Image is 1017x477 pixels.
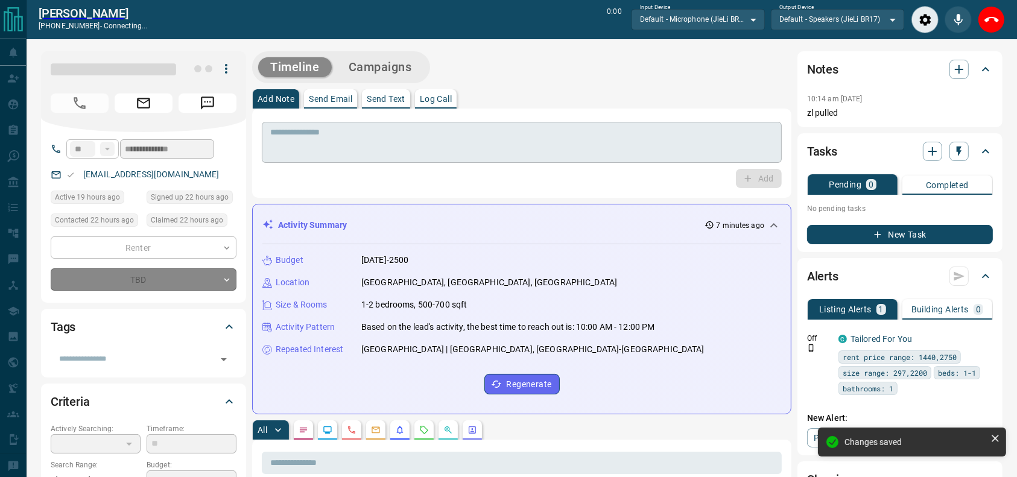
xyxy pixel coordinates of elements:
[807,412,993,425] p: New Alert:
[361,321,655,333] p: Based on the lead's activity, the best time to reach out is: 10:00 AM - 12:00 PM
[807,60,838,79] h2: Notes
[844,437,986,447] div: Changes saved
[51,268,236,291] div: TBD
[843,382,893,394] span: bathrooms: 1
[807,262,993,291] div: Alerts
[115,93,173,113] span: Email
[55,214,134,226] span: Contacted 22 hours ago
[807,344,816,352] svg: Push Notification Only
[147,423,236,434] p: Timeframe:
[147,460,236,470] p: Budget:
[309,95,352,103] p: Send Email
[361,276,617,289] p: [GEOGRAPHIC_DATA], [GEOGRAPHIC_DATA], [GEOGRAPHIC_DATA]
[258,426,267,434] p: All
[51,423,141,434] p: Actively Searching:
[911,305,969,314] p: Building Alerts
[347,425,356,435] svg: Calls
[938,367,976,379] span: beds: 1-1
[879,305,884,314] p: 1
[807,267,838,286] h2: Alerts
[945,6,972,33] div: Mute
[276,299,328,311] p: Size & Rooms
[51,312,236,341] div: Tags
[443,425,453,435] svg: Opportunities
[632,9,765,30] div: Default - Microphone (JieLi BR17)
[807,200,993,218] p: No pending tasks
[151,191,229,203] span: Signed up 22 hours ago
[607,6,621,33] p: 0:00
[361,299,467,311] p: 1-2 bedrooms, 500-700 sqft
[179,93,236,113] span: Message
[83,169,220,179] a: [EMAIL_ADDRESS][DOMAIN_NAME]
[262,214,781,236] div: Activity Summary7 minutes ago
[779,4,814,11] label: Output Device
[395,425,405,435] svg: Listing Alerts
[976,305,981,314] p: 0
[807,142,837,161] h2: Tasks
[66,171,75,179] svg: Email Valid
[276,254,303,267] p: Budget
[51,387,236,416] div: Criteria
[39,6,147,21] a: [PERSON_NAME]
[371,425,381,435] svg: Emails
[819,305,872,314] p: Listing Alerts
[367,95,405,103] p: Send Text
[39,21,147,31] p: [PHONE_NUMBER] -
[276,276,309,289] p: Location
[337,57,424,77] button: Campaigns
[807,333,831,344] p: Off
[147,213,236,230] div: Tue Aug 12 2025
[258,57,332,77] button: Timeline
[51,460,141,470] p: Search Range:
[361,254,408,267] p: [DATE]-2500
[276,343,343,356] p: Repeated Interest
[771,9,904,30] div: Default - Speakers (JieLi BR17)
[104,22,147,30] span: connecting...
[299,425,308,435] svg: Notes
[51,93,109,113] span: Call
[717,220,764,231] p: 7 minutes ago
[926,181,969,189] p: Completed
[55,191,120,203] span: Active 19 hours ago
[911,6,939,33] div: Audio Settings
[640,4,671,11] label: Input Device
[807,428,869,447] a: Property
[978,6,1005,33] div: End Call
[869,180,873,189] p: 0
[147,191,236,207] div: Tue Aug 12 2025
[361,343,705,356] p: [GEOGRAPHIC_DATA] | [GEOGRAPHIC_DATA], [GEOGRAPHIC_DATA]-[GEOGRAPHIC_DATA]
[807,95,863,103] p: 10:14 am [DATE]
[323,425,332,435] svg: Lead Browsing Activity
[51,392,90,411] h2: Criteria
[807,55,993,84] div: Notes
[51,236,236,259] div: Renter
[807,107,993,119] p: zl pulled
[484,374,560,394] button: Regenerate
[215,351,232,368] button: Open
[807,137,993,166] div: Tasks
[467,425,477,435] svg: Agent Actions
[843,367,927,379] span: size range: 297,2200
[151,214,223,226] span: Claimed 22 hours ago
[829,180,861,189] p: Pending
[807,225,993,244] button: New Task
[51,191,141,207] div: Tue Aug 12 2025
[278,219,347,232] p: Activity Summary
[420,95,452,103] p: Log Call
[51,317,75,336] h2: Tags
[851,334,912,344] a: Tailored For You
[419,425,429,435] svg: Requests
[276,321,335,333] p: Activity Pattern
[838,335,847,343] div: condos.ca
[51,213,141,230] div: Tue Aug 12 2025
[843,351,957,363] span: rent price range: 1440,2750
[258,95,294,103] p: Add Note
